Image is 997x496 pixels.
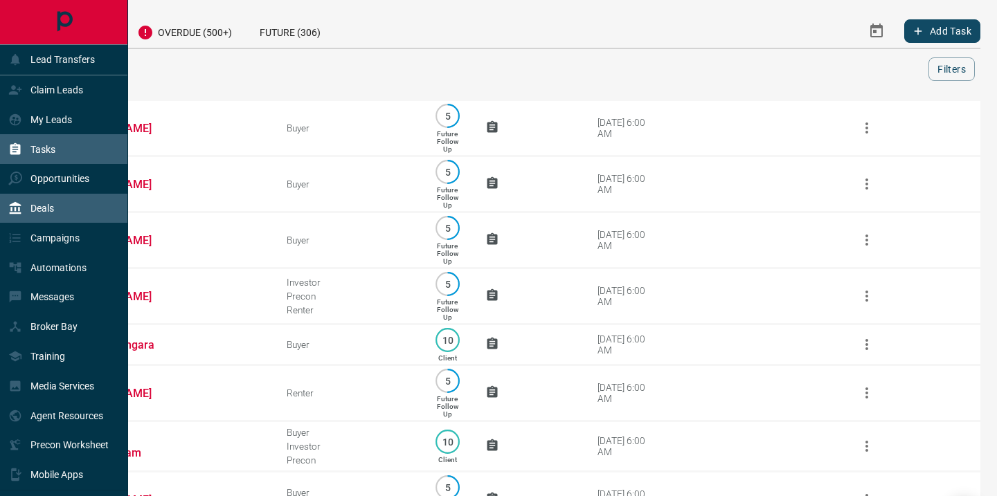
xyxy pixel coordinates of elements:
[438,354,457,362] p: Client
[437,395,458,418] p: Future Follow Up
[598,333,656,356] div: [DATE] 6:00 AM
[287,235,410,246] div: Buyer
[442,111,453,121] p: 5
[287,454,410,466] div: Precon
[598,173,656,195] div: [DATE] 6:00 AM
[442,279,453,289] p: 5
[598,117,656,139] div: [DATE] 6:00 AM
[598,285,656,307] div: [DATE] 6:00 AM
[442,437,453,447] p: 10
[442,482,453,493] p: 5
[246,14,334,48] div: Future (306)
[598,229,656,251] div: [DATE] 6:00 AM
[904,19,980,43] button: Add Task
[438,456,457,463] p: Client
[442,167,453,177] p: 5
[442,223,453,233] p: 5
[437,186,458,209] p: Future Follow Up
[287,277,410,288] div: Investor
[287,441,410,452] div: Investor
[123,14,246,48] div: Overdue (500+)
[598,435,656,457] div: [DATE] 6:00 AM
[928,57,975,81] button: Filters
[437,298,458,321] p: Future Follow Up
[442,335,453,345] p: 10
[860,15,893,48] button: Select Date Range
[287,304,410,315] div: Renter
[437,242,458,265] p: Future Follow Up
[287,387,410,398] div: Renter
[598,382,656,404] div: [DATE] 6:00 AM
[437,130,458,153] p: Future Follow Up
[287,178,410,190] div: Buyer
[287,339,410,350] div: Buyer
[442,376,453,386] p: 5
[287,122,410,134] div: Buyer
[287,427,410,438] div: Buyer
[287,291,410,302] div: Precon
